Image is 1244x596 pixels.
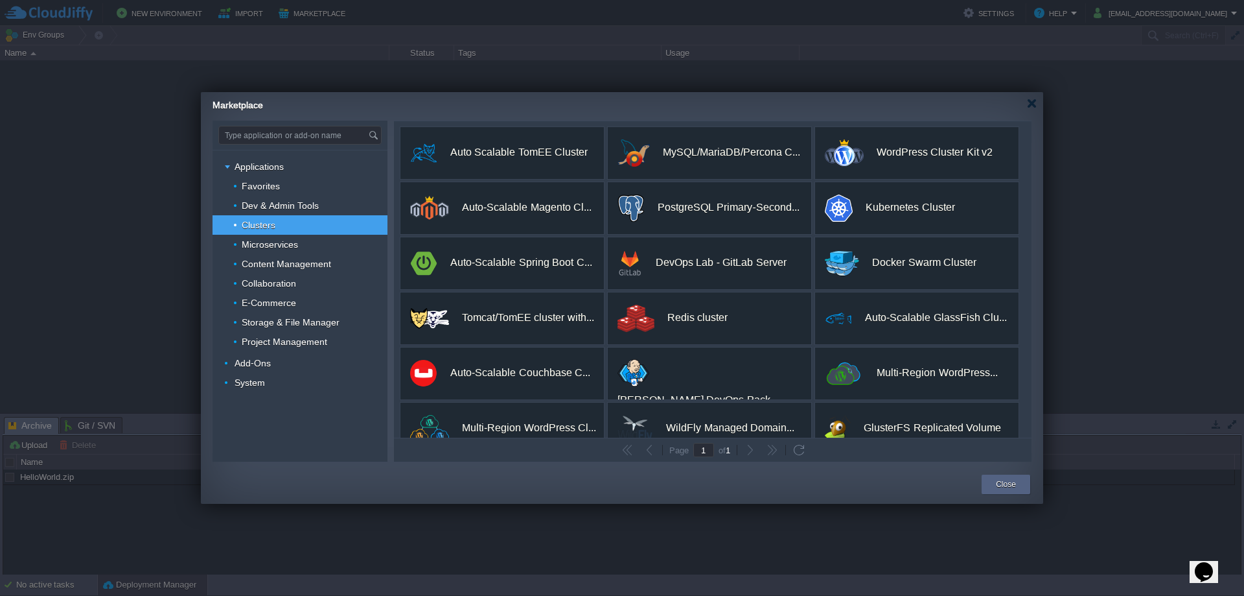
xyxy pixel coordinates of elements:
span: 1 [726,446,730,455]
img: magento-enterprise-small-v2.png [410,196,449,220]
div: Auto Scalable TomEE Cluster [450,139,588,166]
a: Dev & Admin Tools [240,200,321,211]
img: postgres-70x70.png [617,195,645,222]
a: System [233,377,267,388]
div: WildFly Managed Domain Cluster [666,414,794,442]
img: redis-cluster.png [617,305,654,332]
button: Close [996,478,1016,491]
a: Project Management [240,336,329,348]
div: Tomcat/TomEE cluster with High Availability [462,304,594,331]
img: glusterfs-logo-70px.png [825,415,851,442]
img: mysql-mariadb-percona-logo.png [617,139,650,167]
a: Microservices [240,239,300,250]
div: [PERSON_NAME] DevOps Pack [617,387,770,414]
a: Favorites [240,180,282,192]
img: jenkins-jelastic.png [617,359,649,387]
span: Marketplace [213,100,263,110]
a: Clusters [240,219,277,231]
a: Storage & File Manager [240,316,341,328]
a: Applications [233,161,286,173]
img: 82dark-back-01.svg [410,415,449,442]
iframe: chat widget [1190,544,1231,583]
img: wildfly-logo-70px.png [617,415,653,442]
a: E-Commerce [240,297,298,309]
div: GlusterFS Replicated Volume [864,414,1001,442]
div: Auto-Scalable Magento Cluster v2 [462,194,592,221]
img: couchbase-logo.png [410,360,437,387]
div: Auto-Scalable Spring Boot Cluster [450,249,592,276]
img: tomcat-cluster-logo.svg [410,308,449,329]
a: Add-Ons [233,357,273,369]
div: DevOps Lab - GitLab Server [656,249,787,276]
a: Collaboration [240,278,298,289]
img: spring-boot-logo.png [410,250,437,277]
img: glassfish-logo.png [825,305,852,332]
img: new-logo-multiregion-standalone.svg [825,360,864,387]
div: Kubernetes Cluster [866,194,954,221]
div: Multi-Region WordPress Standalone [877,359,998,387]
img: docker-swarm-logo-89x70.png [825,250,859,277]
div: Multi-Region WordPress Cluster v1 (Alpha) [462,414,596,442]
img: tomee-logo.png [410,139,437,167]
div: WordPress Cluster Kit v2 [877,139,993,166]
img: gitlab-logo.png [617,250,643,277]
div: Page [665,446,693,455]
div: Docker Swarm Cluster [872,249,976,276]
div: PostgreSQL Primary-Secondary Cluster [658,194,800,221]
div: Auto-Scalable GlassFish Cluster [865,304,1007,331]
img: k8s-logo.png [825,195,853,222]
div: Auto-Scalable Couchbase CE Cluster [450,359,590,387]
div: of [714,445,735,455]
div: Redis cluster [667,304,728,331]
div: MySQL/MariaDB/Percona Cluster [663,139,800,166]
img: wp-cluster-kit.svg [825,139,864,166]
a: Content Management [240,258,333,270]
